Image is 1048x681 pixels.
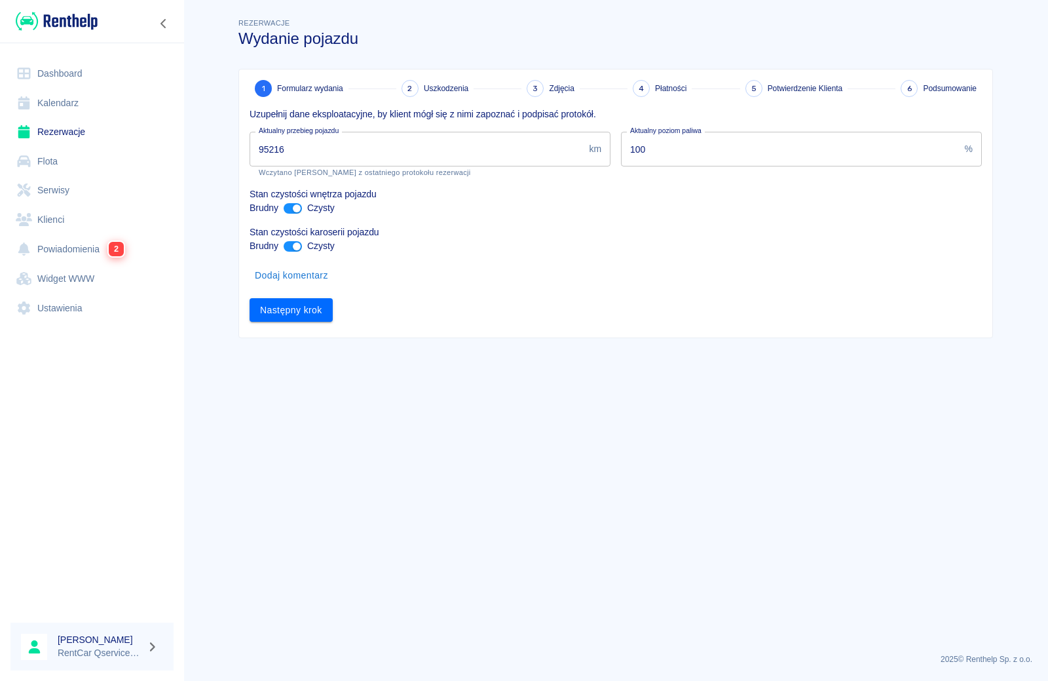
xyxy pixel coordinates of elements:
a: Flota [10,147,174,176]
span: 3 [533,82,538,96]
p: Stan czystości karoserii pojazdu [250,225,982,239]
a: Powiadomienia2 [10,234,174,264]
a: Renthelp logo [10,10,98,32]
span: Płatności [655,83,686,94]
a: Kalendarz [10,88,174,118]
p: Wczytano [PERSON_NAME] z ostatniego protokołu rezerwacji [259,168,601,177]
p: Stan czystości wnętrza pojazdu [250,187,982,201]
button: Zwiń nawigację [154,15,174,32]
a: Ustawienia [10,294,174,323]
button: Dodaj komentarz [250,263,333,288]
span: Rezerwacje [238,19,290,27]
button: Następny krok [250,298,333,322]
p: 2025 © Renthelp Sp. z o.o. [199,653,1032,665]
span: Potwierdzenie Klienta [768,83,843,94]
p: km [589,142,601,156]
span: Uszkodzenia [424,83,468,94]
p: Brudny [250,239,278,253]
span: 1 [262,82,265,96]
p: % [965,142,973,156]
span: Formularz wydania [277,83,343,94]
a: Dashboard [10,59,174,88]
a: Rezerwacje [10,117,174,147]
p: RentCar Qservice Damar Parts [58,646,141,660]
p: Czysty [307,201,335,215]
h6: [PERSON_NAME] [58,633,141,646]
span: Zdjęcia [549,83,574,94]
p: Uzupełnij dane eksploatacyjne, by klient mógł się z nimi zapoznać i podpisać protokół. [250,107,982,121]
a: Widget WWW [10,264,174,294]
img: Renthelp logo [16,10,98,32]
label: Aktualny poziom paliwa [630,126,702,136]
span: 2 [109,241,124,256]
a: Serwisy [10,176,174,205]
a: Klienci [10,205,174,235]
span: Podsumowanie [923,83,977,94]
p: Brudny [250,201,278,215]
p: Czysty [307,239,335,253]
span: 4 [639,82,644,96]
span: 6 [907,82,912,96]
label: Aktualny przebieg pojazdu [259,126,339,136]
span: 5 [751,82,757,96]
h3: Wydanie pojazdu [238,29,993,48]
span: 2 [407,82,412,96]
